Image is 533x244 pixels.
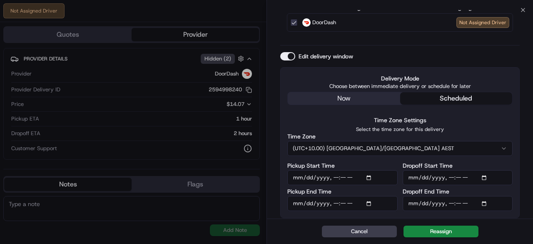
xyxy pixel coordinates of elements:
button: Reassign [403,226,478,237]
p: Choose between immediate delivery or schedule for later [287,83,513,90]
label: Pickup Start Time [287,163,335,169]
label: Dropoff End Time [403,189,449,194]
label: Delivery Mode [287,74,513,83]
label: Time Zone [287,133,316,139]
label: Pickup End Time [287,189,331,194]
button: Cancel [322,226,397,237]
span: DoorDash [312,18,336,27]
img: DoorDash [302,18,311,27]
label: Time Zone Settings [374,116,426,124]
button: scheduled [400,92,513,105]
label: Edit delivery window [299,52,353,60]
label: Dropoff Start Time [403,163,453,169]
button: now [288,92,400,105]
p: Select the time zone for this delivery [287,126,513,133]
